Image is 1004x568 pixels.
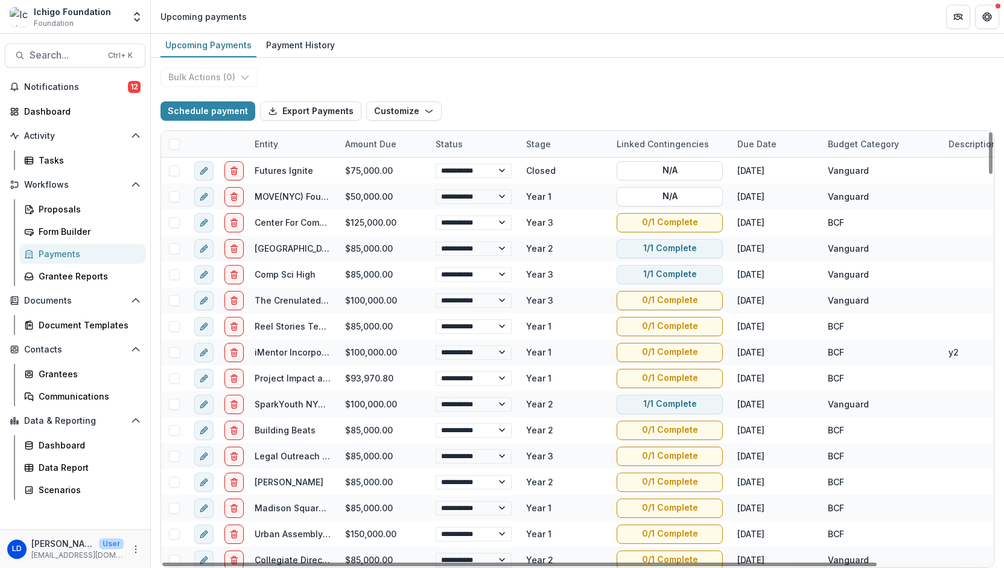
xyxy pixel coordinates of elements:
div: Communications [39,390,136,403]
div: Document Templates [39,319,136,331]
button: delete [224,187,244,206]
div: BCF [828,372,844,385]
button: edit [194,395,214,414]
button: Bulk Actions (0) [160,68,258,87]
button: edit [194,291,214,310]
button: delete [224,161,244,180]
a: Form Builder [19,222,145,241]
div: Budget Category [821,131,941,157]
button: edit [194,499,214,518]
div: Stage [519,131,609,157]
a: Grantee Reports [19,266,145,286]
div: Amount Due [338,131,428,157]
div: $85,000.00 [338,417,428,443]
div: BCF [828,502,844,514]
div: $100,000.00 [338,391,428,417]
div: Amount Due [338,138,404,150]
div: $50,000.00 [338,183,428,209]
button: Schedule payment [160,101,255,121]
div: Vanguard [828,398,869,410]
span: Data & Reporting [24,416,126,426]
button: Open Workflows [5,175,145,194]
div: Linked Contingencies [609,131,730,157]
a: Futures Ignite [255,165,313,176]
span: Notifications [24,82,128,92]
button: 1/1 Complete [617,239,723,258]
button: 0/1 Complete [617,473,723,492]
a: iMentor Incorporated [255,347,344,357]
a: Payments [19,244,145,264]
p: [PERSON_NAME] [31,537,94,550]
div: Year 1 [526,528,551,540]
p: User [99,538,124,549]
div: $75,000.00 [338,158,428,183]
div: [DATE] [730,365,821,391]
div: $150,000.00 [338,521,428,547]
button: 1/1 Complete [617,395,723,414]
button: edit [194,369,214,388]
div: Due Date [730,131,821,157]
button: Open entity switcher [129,5,145,29]
button: delete [224,317,244,336]
div: Payment History [261,36,340,54]
a: Urban Assembly Inc [255,529,338,539]
button: Notifications12 [5,77,145,97]
button: delete [224,421,244,440]
button: Open Activity [5,126,145,145]
div: Due Date [730,138,784,150]
div: Year 1 [526,502,551,514]
div: Year 1 [526,372,551,385]
div: Vanguard [828,190,869,203]
div: y2 [948,346,959,359]
a: Scenarios [19,480,145,500]
div: Proposals [39,203,136,215]
a: [GEOGRAPHIC_DATA] [255,243,340,254]
span: 12 [128,81,141,93]
button: edit [194,239,214,258]
button: 0/1 Complete [617,421,723,440]
div: Year 2 [526,242,553,255]
div: Laurel Dumont [12,545,22,553]
div: Dashboard [24,105,136,118]
div: Vanguard [828,268,869,281]
div: Upcoming payments [160,10,247,23]
div: [DATE] [730,469,821,495]
div: Year 3 [526,450,553,462]
span: Contacts [24,345,126,355]
a: Grantees [19,364,145,384]
div: Grantees [39,368,136,380]
div: BCF [828,424,844,436]
button: edit [194,187,214,206]
div: Dashboard [39,439,136,452]
button: Open Contacts [5,340,145,359]
a: Building Beats [255,425,316,435]
button: edit [194,161,214,180]
button: 0/1 Complete [617,369,723,388]
div: [DATE] [730,261,821,287]
div: Year 3 [526,216,553,229]
div: Ctrl + K [106,49,135,62]
div: Stage [519,138,558,150]
button: 0/1 Complete [617,343,723,362]
span: Workflows [24,180,126,190]
button: Search... [5,43,145,68]
button: delete [224,525,244,544]
a: Collegiate Directions Incorporated [255,555,400,565]
div: Vanguard [828,294,869,307]
div: [DATE] [730,339,821,365]
span: Documents [24,296,126,306]
div: Budget Category [821,138,906,150]
button: Open Documents [5,291,145,310]
button: edit [194,317,214,336]
div: Data Report [39,461,136,474]
div: $85,000.00 [338,235,428,261]
div: Year 1 [526,346,551,359]
a: Upcoming Payments [160,34,256,57]
div: [DATE] [730,235,821,261]
button: delete [224,447,244,466]
a: The Crenulated Company Ltd dba New Settlement [255,295,468,305]
button: Open Data & Reporting [5,411,145,430]
p: [EMAIL_ADDRESS][DOMAIN_NAME] [31,550,124,561]
button: 0/1 Complete [617,499,723,518]
div: $85,000.00 [338,495,428,521]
